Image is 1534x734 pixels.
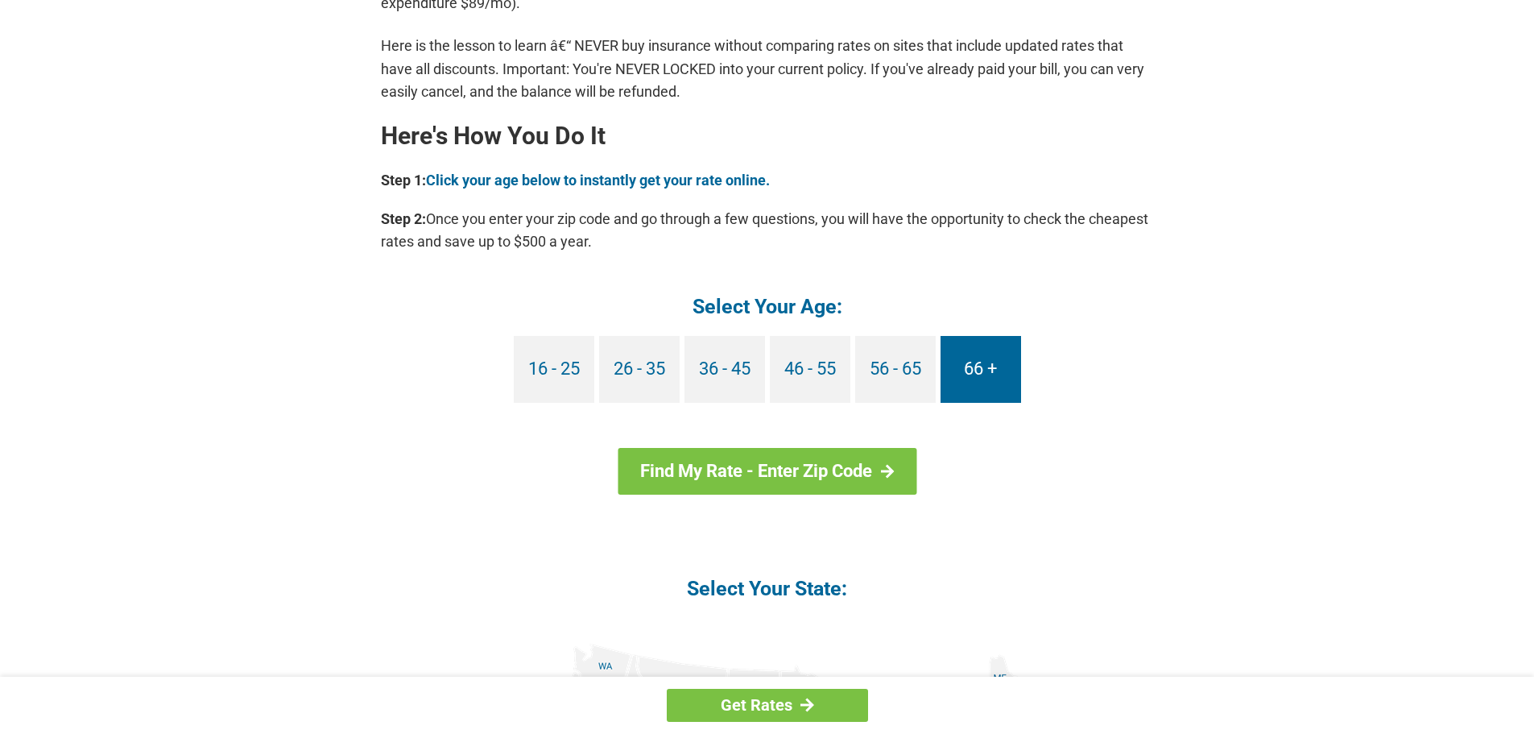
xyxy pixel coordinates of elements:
b: Step 1: [381,172,426,189]
a: Click your age below to instantly get your rate online. [426,172,770,189]
a: 46 - 55 [770,336,850,403]
h2: Here's How You Do It [381,123,1154,149]
h4: Select Your Age: [381,293,1154,320]
h4: Select Your State: [381,575,1154,602]
a: 56 - 65 [855,336,936,403]
a: 26 - 35 [599,336,680,403]
a: Get Rates [667,689,868,722]
b: Step 2: [381,210,426,227]
a: Find My Rate - Enter Zip Code [618,448,916,495]
p: Here is the lesson to learn â€“ NEVER buy insurance without comparing rates on sites that include... [381,35,1154,102]
a: 36 - 45 [684,336,765,403]
a: 66 + [941,336,1021,403]
p: Once you enter your zip code and go through a few questions, you will have the opportunity to che... [381,208,1154,253]
a: 16 - 25 [514,336,594,403]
